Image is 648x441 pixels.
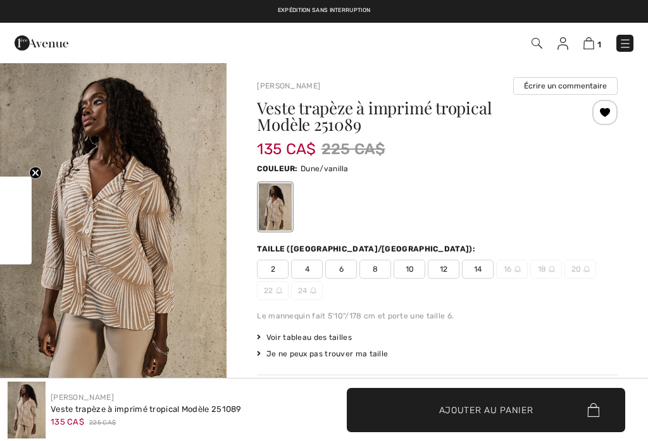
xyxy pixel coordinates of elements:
[496,260,528,279] span: 16
[619,37,632,50] img: Menu
[276,287,282,294] img: ring-m.svg
[301,164,349,173] span: Dune/vanilla
[310,287,316,294] img: ring-m.svg
[549,266,555,272] img: ring-m.svg
[532,38,542,49] img: Recherche
[257,260,289,279] span: 2
[583,266,590,272] img: ring-m.svg
[257,128,316,158] span: 135 CA$
[29,167,42,179] button: Close teaser
[257,82,320,90] a: [PERSON_NAME]
[513,77,618,95] button: Écrire un commentaire
[51,403,242,416] div: Veste trapèze à imprimé tropical Modèle 251089
[359,260,391,279] span: 8
[291,260,323,279] span: 4
[462,260,494,279] span: 14
[394,260,425,279] span: 10
[89,418,116,428] span: 225 CA$
[530,260,562,279] span: 18
[257,310,618,322] div: Le mannequin fait 5'10"/178 cm et porte une taille 6.
[257,243,478,255] div: Taille ([GEOGRAPHIC_DATA]/[GEOGRAPHIC_DATA]):
[558,37,568,50] img: Mes infos
[257,332,352,343] span: Voir tableau des tailles
[514,266,521,272] img: ring-m.svg
[51,393,114,402] a: [PERSON_NAME]
[325,260,357,279] span: 6
[257,164,297,173] span: Couleur:
[564,260,596,279] span: 20
[347,388,625,432] button: Ajouter au panier
[15,30,68,56] img: 1ère Avenue
[597,40,601,49] span: 1
[583,35,601,51] a: 1
[8,382,46,438] img: Veste trap&egrave;ze &agrave; imprim&eacute; tropical mod&egrave;le 251089
[583,37,594,49] img: Panier d'achat
[291,281,323,300] span: 24
[257,100,558,133] h1: Veste trapèze à imprimé tropical Modèle 251089
[259,183,292,231] div: Dune/vanilla
[51,417,84,426] span: 135 CA$
[15,36,68,48] a: 1ère Avenue
[257,348,618,359] div: Je ne peux pas trouver ma taille
[257,281,289,300] span: 22
[439,403,533,416] span: Ajouter au panier
[321,138,385,160] span: 225 CA$
[428,260,459,279] span: 12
